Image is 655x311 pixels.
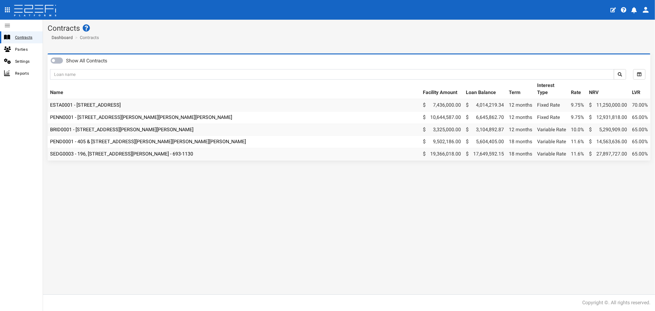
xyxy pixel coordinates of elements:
span: Reports [15,70,38,77]
td: Fixed Rate [535,111,568,124]
a: PENN0001 - [STREET_ADDRESS][PERSON_NAME][PERSON_NAME][PERSON_NAME] [50,114,232,120]
th: Name [48,80,420,99]
th: NRV [587,80,630,99]
td: Variable Rate [535,148,568,160]
th: Facility Amount [420,80,463,99]
td: 10,644,587.00 [420,111,463,124]
span: Dashboard [49,35,73,40]
td: 5,290,909.00 [587,124,630,136]
td: 6,645,862.70 [463,111,506,124]
input: Loan name [50,69,614,80]
td: 3,104,892.87 [463,124,506,136]
span: Contracts [15,34,38,41]
td: 65.00% [630,111,650,124]
td: 19,366,018.00 [420,148,463,160]
label: Show All Contracts [66,57,107,65]
a: ESTA0001 - [STREET_ADDRESS] [50,102,121,108]
td: Variable Rate [535,136,568,148]
td: 9,502,186.00 [420,136,463,148]
a: SEDG0003 - 196, [STREET_ADDRESS][PERSON_NAME] - 693-1130 [50,151,193,157]
td: 11.6% [568,136,587,148]
a: PEND0001 - 405 & [STREET_ADDRESS][PERSON_NAME][PERSON_NAME][PERSON_NAME] [50,139,246,144]
td: Variable Rate [535,124,568,136]
td: Fixed Rate [535,99,568,111]
td: 11.6% [568,148,587,160]
td: 9.75% [568,111,587,124]
td: 12 months [506,99,535,111]
div: Copyright ©. All rights reserved. [582,299,650,306]
li: Contracts [74,34,99,41]
td: 17,649,592.15 [463,148,506,160]
td: 12 months [506,111,535,124]
span: Parties [15,46,38,53]
th: LVR [630,80,650,99]
td: 27,897,727.00 [587,148,630,160]
th: Rate [568,80,587,99]
td: 7,436,000.00 [420,99,463,111]
th: Term [506,80,535,99]
td: 12 months [506,124,535,136]
td: 18 months [506,148,535,160]
td: 70.00% [630,99,650,111]
td: 5,604,405.00 [463,136,506,148]
td: 10.0% [568,124,587,136]
h1: Contracts [48,24,650,32]
td: 4,014,219.34 [463,99,506,111]
td: 18 months [506,136,535,148]
td: 11,250,000.00 [587,99,630,111]
td: 9.75% [568,99,587,111]
span: Settings [15,58,38,65]
td: 65.00% [630,148,650,160]
th: Loan Balance [463,80,506,99]
td: 65.00% [630,136,650,148]
td: 14,563,636.00 [587,136,630,148]
td: 65.00% [630,124,650,136]
a: Dashboard [49,34,73,41]
th: Interest Type [535,80,568,99]
td: 12,931,818.00 [587,111,630,124]
td: 3,325,000.00 [420,124,463,136]
a: BRID0001 - [STREET_ADDRESS][PERSON_NAME][PERSON_NAME] [50,127,193,132]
